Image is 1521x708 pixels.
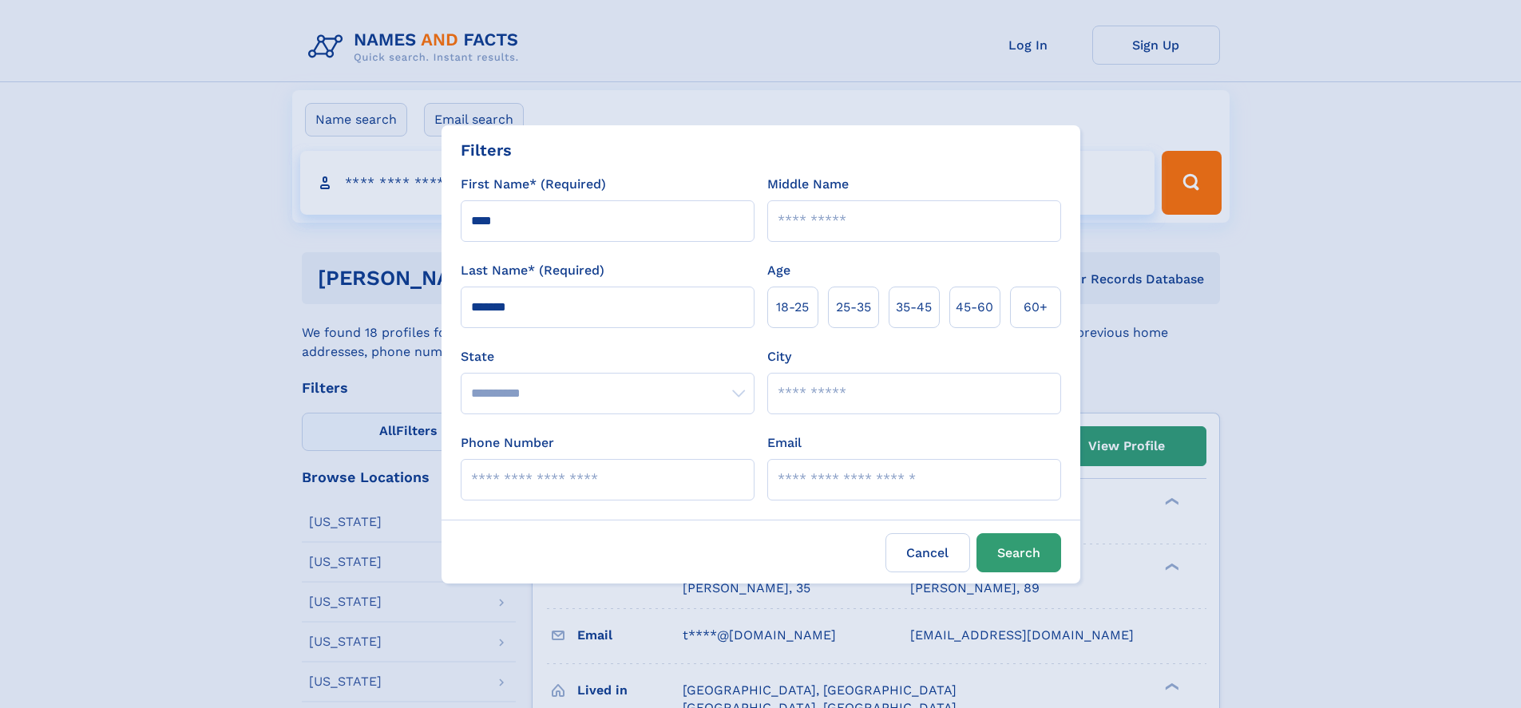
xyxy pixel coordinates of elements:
[1024,298,1048,317] span: 60+
[776,298,809,317] span: 18‑25
[461,261,604,280] label: Last Name* (Required)
[896,298,932,317] span: 35‑45
[976,533,1061,572] button: Search
[767,433,802,453] label: Email
[885,533,970,572] label: Cancel
[767,175,849,194] label: Middle Name
[836,298,871,317] span: 25‑35
[461,138,512,162] div: Filters
[461,175,606,194] label: First Name* (Required)
[956,298,993,317] span: 45‑60
[767,347,791,366] label: City
[461,347,755,366] label: State
[461,433,554,453] label: Phone Number
[767,261,790,280] label: Age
